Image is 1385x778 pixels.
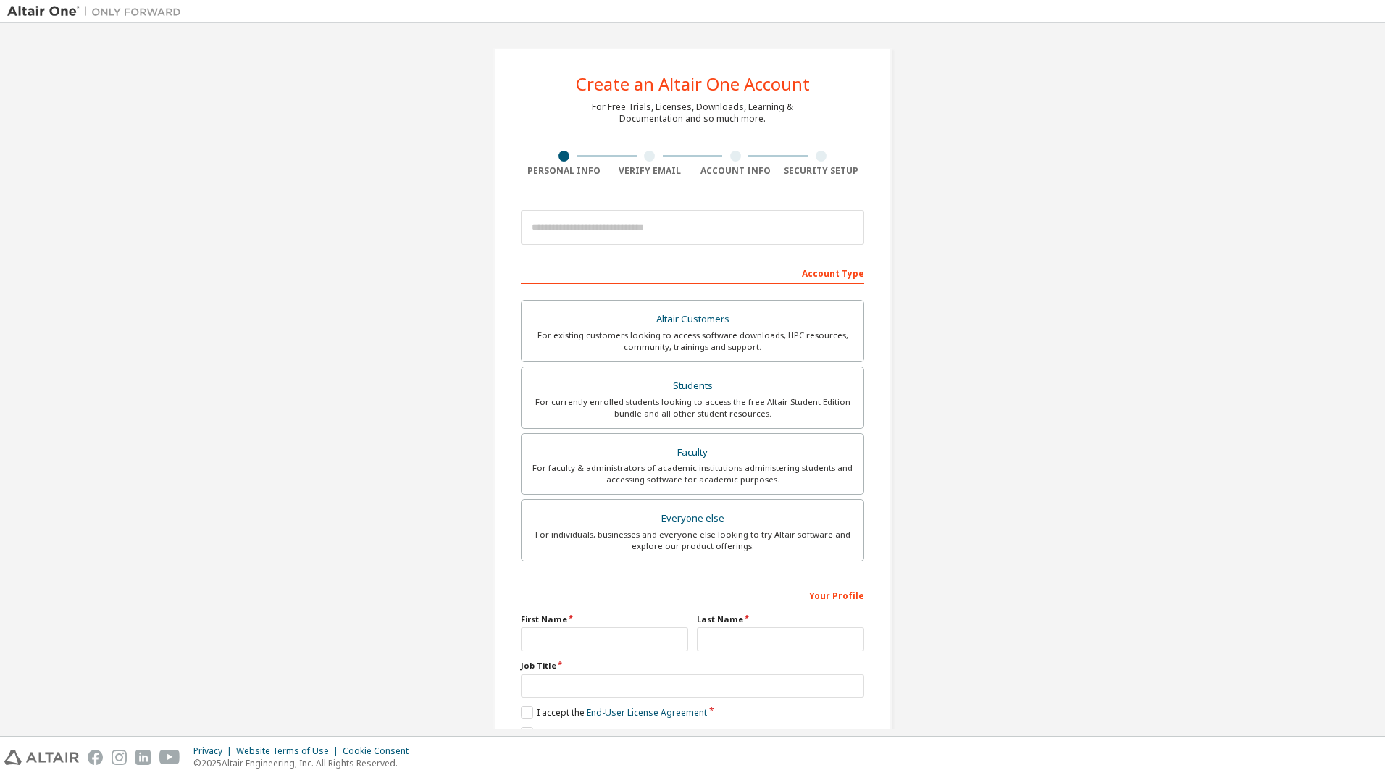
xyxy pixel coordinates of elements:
label: I accept the [521,706,707,719]
div: For existing customers looking to access software downloads, HPC resources, community, trainings ... [530,330,855,353]
div: Faculty [530,443,855,463]
div: For Free Trials, Licenses, Downloads, Learning & Documentation and so much more. [592,101,793,125]
a: End-User License Agreement [587,706,707,719]
img: youtube.svg [159,750,180,765]
div: For faculty & administrators of academic institutions administering students and accessing softwa... [530,462,855,485]
label: Last Name [697,614,864,625]
img: Altair One [7,4,188,19]
div: Create an Altair One Account [576,75,810,93]
div: Students [530,376,855,396]
img: instagram.svg [112,750,127,765]
p: © 2025 Altair Engineering, Inc. All Rights Reserved. [193,757,417,769]
div: Everyone else [530,509,855,529]
div: Cookie Consent [343,745,417,757]
div: Verify Email [607,165,693,177]
label: I would like to receive marketing emails from Altair [521,727,746,740]
div: Privacy [193,745,236,757]
div: Account Type [521,261,864,284]
div: Account Info [692,165,779,177]
div: Security Setup [779,165,865,177]
div: Your Profile [521,583,864,606]
label: Job Title [521,660,864,672]
img: altair_logo.svg [4,750,79,765]
div: For currently enrolled students looking to access the free Altair Student Edition bundle and all ... [530,396,855,419]
img: facebook.svg [88,750,103,765]
label: First Name [521,614,688,625]
div: Altair Customers [530,309,855,330]
div: For individuals, businesses and everyone else looking to try Altair software and explore our prod... [530,529,855,552]
img: linkedin.svg [135,750,151,765]
div: Personal Info [521,165,607,177]
div: Website Terms of Use [236,745,343,757]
